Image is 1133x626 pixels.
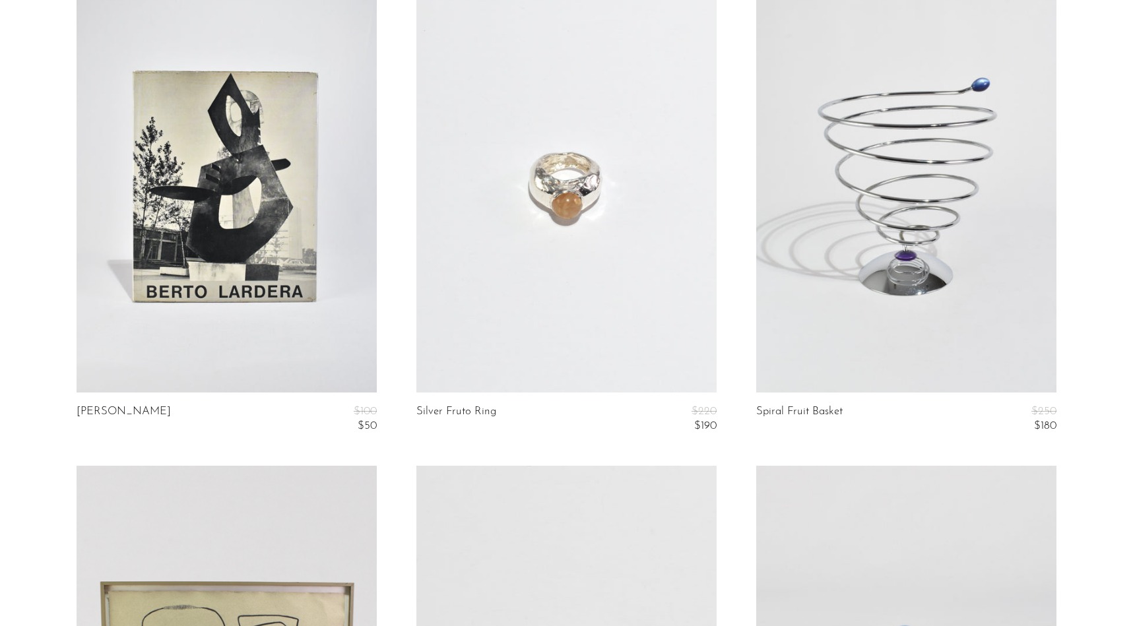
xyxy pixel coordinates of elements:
span: $190 [694,420,717,431]
a: [PERSON_NAME] [77,406,171,433]
span: $50 [358,420,377,431]
span: $180 [1034,420,1056,431]
span: $220 [692,406,717,417]
a: Spiral Fruit Basket [756,406,843,433]
span: $250 [1031,406,1056,417]
a: Silver Fruto Ring [416,406,496,433]
span: $100 [354,406,377,417]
